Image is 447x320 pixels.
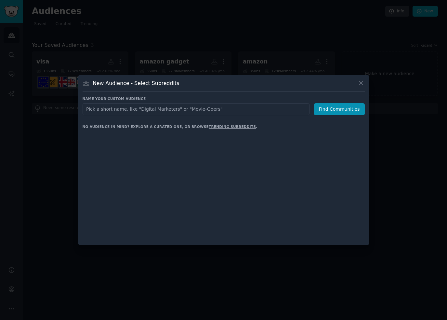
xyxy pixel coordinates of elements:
a: trending subreddits [209,125,256,129]
h3: Name your custom audience [83,96,365,101]
h3: New Audience - Select Subreddits [93,80,179,87]
div: No audience in mind? Explore a curated one, or browse . [83,124,257,129]
button: Find Communities [314,103,365,115]
input: Pick a short name, like "Digital Marketers" or "Movie-Goers" [83,103,309,115]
